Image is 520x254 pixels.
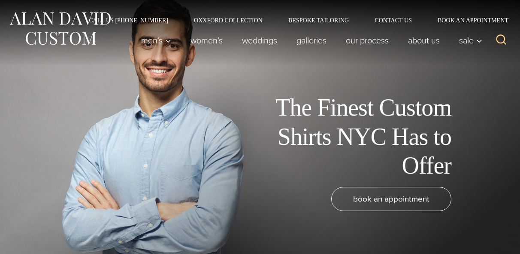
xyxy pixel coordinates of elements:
[331,187,451,211] a: book an appointment
[233,32,287,49] a: weddings
[336,32,399,49] a: Our Process
[362,17,425,23] a: Contact Us
[141,36,171,45] span: Men’s
[459,36,482,45] span: Sale
[258,93,451,180] h1: The Finest Custom Shirts NYC Has to Offer
[353,193,429,205] span: book an appointment
[425,17,511,23] a: Book an Appointment
[491,30,511,51] button: View Search Form
[9,9,112,48] img: Alan David Custom
[76,17,511,23] nav: Secondary Navigation
[399,32,450,49] a: About Us
[275,17,362,23] a: Bespoke Tailoring
[76,17,181,23] a: Call Us [PHONE_NUMBER]
[181,17,275,23] a: Oxxford Collection
[132,32,487,49] nav: Primary Navigation
[287,32,336,49] a: Galleries
[181,32,233,49] a: Women’s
